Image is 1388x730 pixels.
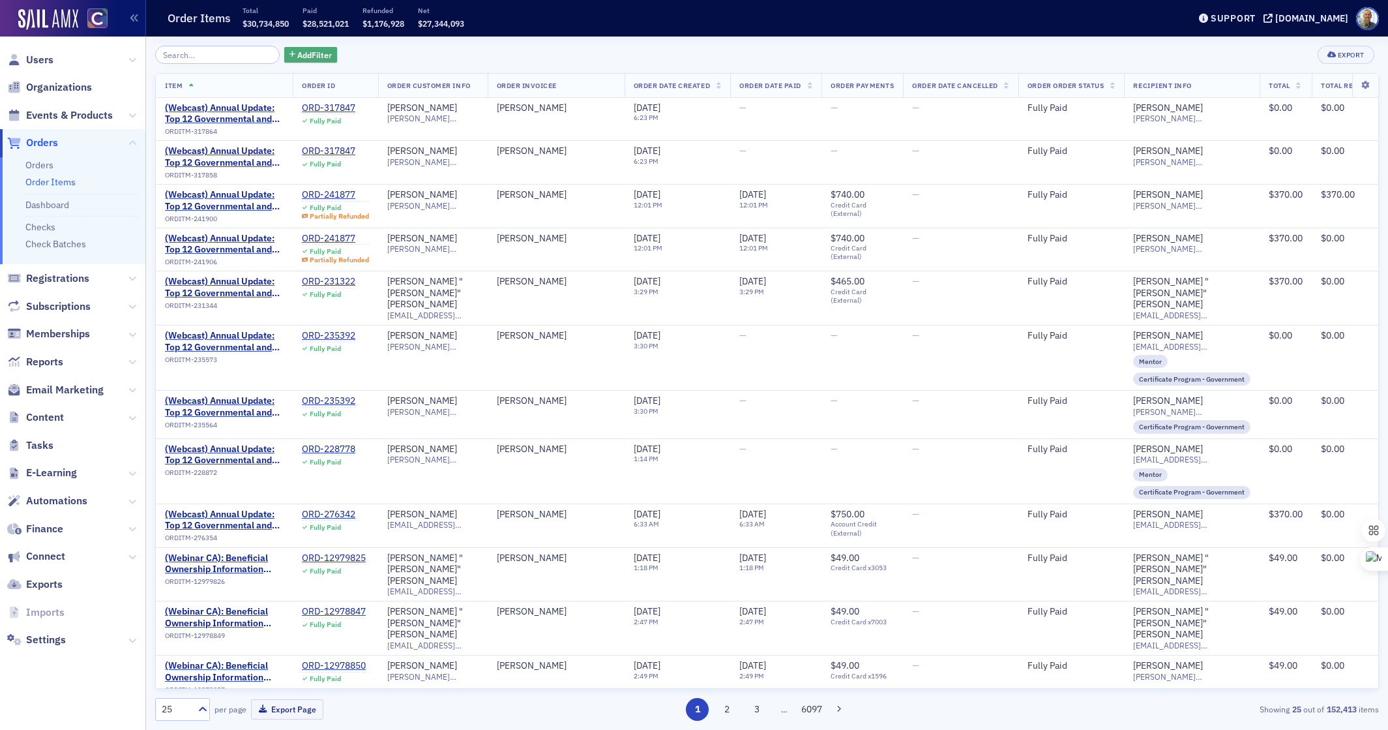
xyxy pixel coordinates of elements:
[7,327,90,341] a: Memberships
[26,577,63,592] span: Exports
[25,159,53,171] a: Orders
[25,199,69,211] a: Dashboard
[26,494,87,508] span: Automations
[25,176,76,188] a: Order Items
[7,549,65,564] a: Connect
[26,271,89,286] span: Registrations
[26,605,65,620] span: Imports
[78,8,108,31] a: View Homepage
[26,53,53,67] span: Users
[26,466,77,480] span: E-Learning
[26,355,63,369] span: Reports
[7,108,113,123] a: Events & Products
[7,577,63,592] a: Exports
[87,8,108,29] img: SailAMX
[26,438,53,453] span: Tasks
[25,221,55,233] a: Checks
[26,327,90,341] span: Memberships
[7,633,66,647] a: Settings
[25,238,86,250] a: Check Batches
[26,136,58,150] span: Orders
[7,522,63,536] a: Finance
[26,522,63,536] span: Finance
[7,466,77,480] a: E-Learning
[7,299,91,314] a: Subscriptions
[7,355,63,369] a: Reports
[7,494,87,508] a: Automations
[7,410,64,425] a: Content
[7,383,104,397] a: Email Marketing
[26,383,104,397] span: Email Marketing
[7,80,92,95] a: Organizations
[26,633,66,647] span: Settings
[26,299,91,314] span: Subscriptions
[18,9,78,30] img: SailAMX
[7,136,58,150] a: Orders
[7,271,89,286] a: Registrations
[7,438,53,453] a: Tasks
[7,53,53,67] a: Users
[26,410,64,425] span: Content
[26,549,65,564] span: Connect
[26,80,92,95] span: Organizations
[26,108,113,123] span: Events & Products
[7,605,65,620] a: Imports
